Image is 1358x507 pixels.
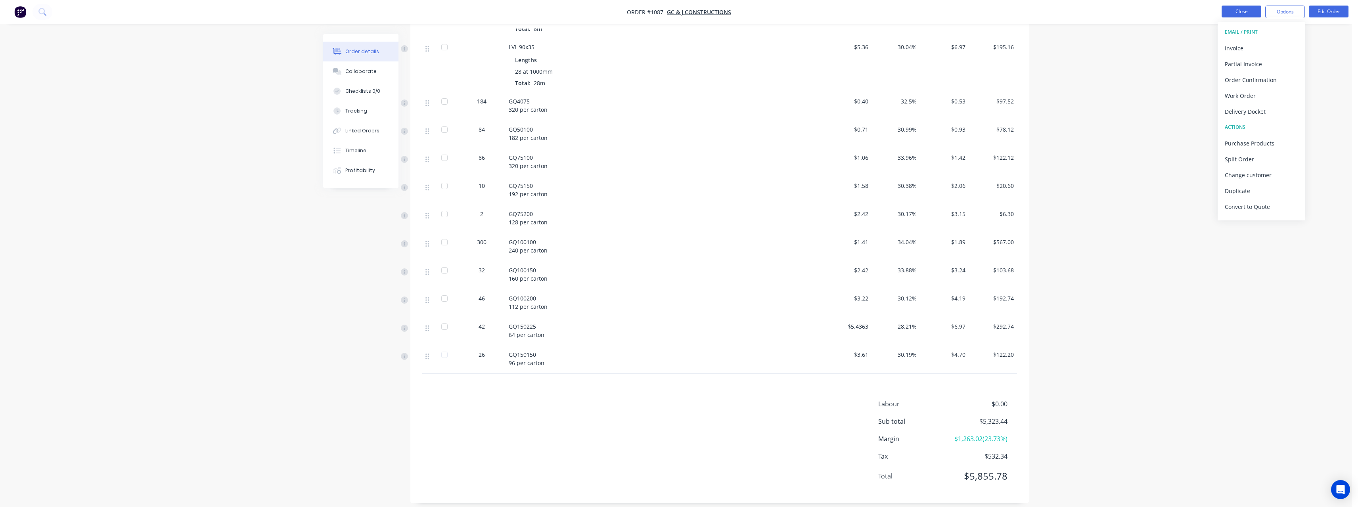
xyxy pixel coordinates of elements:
span: 30.12% [875,294,917,302]
div: Invoice [1225,42,1298,54]
span: $2.06 [923,182,965,190]
span: Total: [515,79,531,87]
span: $0.93 [923,125,965,134]
span: Margin [878,434,949,444]
span: GQ100150 160 per carton [509,266,548,282]
span: 30.19% [875,350,917,359]
span: 300 [477,238,487,246]
span: $3.15 [923,210,965,218]
span: Tax [878,452,949,461]
span: $1.42 [923,153,965,162]
span: $192.74 [972,294,1014,302]
button: Duplicate [1218,183,1305,199]
div: Tracking [345,107,367,115]
div: Delivery Docket [1225,106,1298,117]
span: $5,323.44 [949,417,1007,426]
button: Partial Invoice [1218,56,1305,72]
button: Options [1265,6,1305,18]
button: Checklists 0/0 [323,81,398,101]
span: GQ100100 240 per carton [509,238,548,254]
span: LVL 90x35 [509,43,534,51]
span: $2.42 [826,210,868,218]
button: Archive [1218,214,1305,230]
button: Purchase Products [1218,135,1305,151]
span: 6m [531,25,545,33]
div: Profitability [345,167,375,174]
span: $567.00 [972,238,1014,246]
span: 30.04% [875,43,917,51]
span: 28.21% [875,322,917,331]
span: $3.22 [826,294,868,302]
span: 26 [479,350,485,359]
span: $6.30 [972,210,1014,218]
button: Invoice [1218,40,1305,56]
span: 30.99% [875,125,917,134]
span: $3.24 [923,266,965,274]
div: Timeline [345,147,366,154]
a: GC & J Constructions [667,8,731,16]
button: Convert to Quote [1218,199,1305,214]
button: Order Confirmation [1218,72,1305,88]
div: Archive [1225,217,1298,228]
span: $97.52 [972,97,1014,105]
button: Delivery Docket [1218,103,1305,119]
span: GQ150150 96 per carton [509,351,544,367]
div: Checklists 0/0 [345,88,380,95]
button: EMAIL / PRINT [1218,24,1305,40]
span: $0.40 [826,97,868,105]
span: $1.41 [826,238,868,246]
span: 28m [531,79,548,87]
div: Order Confirmation [1225,74,1298,86]
button: Order details [323,42,398,61]
span: 34.04% [875,238,917,246]
span: $532.34 [949,452,1007,461]
span: 42 [479,322,485,331]
img: Factory [14,6,26,18]
span: 86 [479,153,485,162]
span: 33.88% [875,266,917,274]
button: ACTIONS [1218,119,1305,135]
span: $5.4363 [826,322,868,331]
span: Total: [515,25,531,33]
div: Open Intercom Messenger [1331,480,1350,499]
span: $5.36 [826,43,868,51]
span: Sub total [878,417,949,426]
span: Total [878,471,949,481]
span: $0.53 [923,97,965,105]
span: $1.06 [826,153,868,162]
div: Partial Invoice [1225,58,1298,70]
button: Collaborate [323,61,398,81]
button: Edit Order [1309,6,1348,17]
div: ACTIONS [1225,122,1298,132]
span: $2.42 [826,266,868,274]
span: $4.19 [923,294,965,302]
span: 32.5% [875,97,917,105]
button: Close [1222,6,1261,17]
span: 30.38% [875,182,917,190]
span: $78.12 [972,125,1014,134]
span: GQ75150 192 per carton [509,182,548,198]
div: Convert to Quote [1225,201,1298,212]
div: EMAIL / PRINT [1225,27,1298,37]
span: GQ50100 182 per carton [509,126,548,142]
span: Labour [878,399,949,409]
span: $6.97 [923,43,965,51]
span: $0.71 [826,125,868,134]
span: $1.58 [826,182,868,190]
span: $6.97 [923,322,965,331]
button: Work Order [1218,88,1305,103]
span: 10 [479,182,485,190]
div: Change customer [1225,169,1298,181]
div: Duplicate [1225,185,1298,197]
span: 30.17% [875,210,917,218]
span: $3.61 [826,350,868,359]
span: $20.60 [972,182,1014,190]
button: Split Order [1218,151,1305,167]
div: Purchase Products [1225,138,1298,149]
span: GQ4075 320 per carton [509,98,548,113]
span: 33.96% [875,153,917,162]
span: Lengths [515,56,537,64]
span: GQ150225 64 per carton [509,323,544,339]
button: Linked Orders [323,121,398,141]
